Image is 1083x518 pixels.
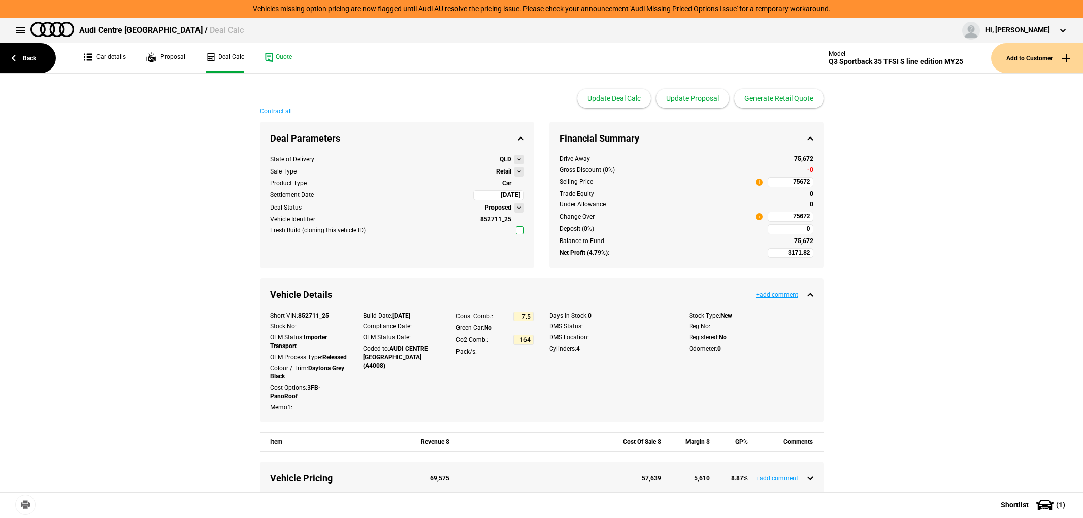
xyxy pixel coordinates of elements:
[270,433,401,452] div: Item
[991,43,1083,73] button: Add to Customer
[720,312,732,319] strong: New
[146,43,185,73] a: Proposal
[810,190,813,197] strong: 0
[588,312,592,319] strong: 0
[270,155,314,164] div: State of Delivery
[576,345,580,352] strong: 4
[322,354,347,361] strong: Released
[560,213,595,221] div: Change Over
[577,89,651,108] button: Update Deal Calc
[756,213,763,220] span: i
[694,475,710,482] strong: 5,610
[270,179,307,188] div: Product Type
[656,89,729,108] button: Update Proposal
[689,333,813,342] div: Registered:
[456,336,488,344] div: Co2 Comb.:
[392,312,410,319] strong: [DATE]
[363,333,441,342] div: OEM Status Date:
[807,166,813,174] strong: -0
[496,167,511,176] strong: Retail
[270,226,366,235] div: Fresh Build (cloning this vehicle ID)
[642,475,661,482] strong: 57,639
[270,364,348,382] div: Colour / Trim:
[721,474,748,483] div: 8.87 %
[456,348,534,356] div: Pack/s:
[270,365,344,381] strong: Daytona Grey Black
[721,433,748,452] div: GP%
[363,344,441,370] div: Coded to:
[672,433,710,452] div: Margin $
[549,122,824,155] div: Financial Summary
[473,190,524,200] input: 11/08/2025
[513,335,534,345] input: 164
[270,167,297,176] div: Sale Type
[500,155,511,164] strong: QLD
[689,312,813,320] div: Stock Type:
[485,203,511,212] strong: Proposed
[560,249,609,257] strong: Net Profit (4.79%):
[270,334,327,350] strong: Importer Transport
[717,345,721,352] strong: 0
[270,384,348,401] div: Cost Options:
[265,43,292,73] a: Quote
[270,333,348,351] div: OEM Status:
[363,345,428,369] strong: AUDI CENTRE [GEOGRAPHIC_DATA] (A4008)
[270,403,348,412] div: Memo1:
[549,312,674,320] div: Days In Stock:
[560,237,763,246] div: Balance to Fund
[756,475,798,481] button: +add comment
[1056,501,1065,508] span: ( 1 )
[810,201,813,208] strong: 0
[768,248,813,258] input: 3171.82
[617,433,661,452] div: Cost Of Sale $
[260,278,824,311] div: Vehicle Details
[270,353,348,362] div: OEM Process Type:
[985,25,1050,36] div: Hi, [PERSON_NAME]
[270,322,348,331] div: Stock No:
[986,492,1083,517] button: Shortlist(1)
[513,312,534,322] input: 7.5
[689,344,813,353] div: Odometer:
[560,225,763,233] div: Deposit (0%)
[456,324,534,332] div: Green Car:
[363,312,441,320] div: Build Date:
[30,22,74,37] img: audi.png
[1001,501,1029,508] span: Shortlist
[794,237,813,245] strong: 75,672
[756,292,798,298] button: +add comment
[430,475,449,482] strong: 69,575
[759,433,813,452] div: Comments
[560,155,763,163] div: Drive Away
[560,200,763,209] div: Under Allowance
[768,177,813,187] input: 75672
[270,191,314,199] div: Settlement Date
[502,180,511,187] strong: Car
[560,166,763,175] div: Gross Discount (0%)
[206,43,244,73] a: Deal Calc
[298,312,329,319] strong: 852711_25
[560,178,593,186] div: Selling Price
[549,344,674,353] div: Cylinders:
[270,215,315,224] div: Vehicle Identifier
[484,324,492,331] strong: No
[768,212,813,222] input: 75672
[829,57,963,66] div: Q3 Sportback 35 TFSI S line edition MY25
[270,472,401,485] div: Vehicle Pricing
[270,203,302,212] div: Deal Status
[768,224,813,234] input: 0
[456,312,493,321] div: Cons. Comb.:
[756,179,763,186] span: i
[270,384,321,400] strong: 3FB-PanoRoof
[549,322,674,331] div: DMS Status:
[84,43,126,73] a: Car details
[794,155,813,162] strong: 75,672
[689,322,813,331] div: Reg No:
[734,89,824,108] button: Generate Retail Quote
[829,50,963,57] div: Model
[363,322,441,331] div: Compliance Date:
[260,122,534,155] div: Deal Parameters
[480,216,511,223] strong: 852711_25
[260,108,292,114] button: Contract all
[79,25,244,36] div: Audi Centre [GEOGRAPHIC_DATA] /
[560,190,763,198] div: Trade Equity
